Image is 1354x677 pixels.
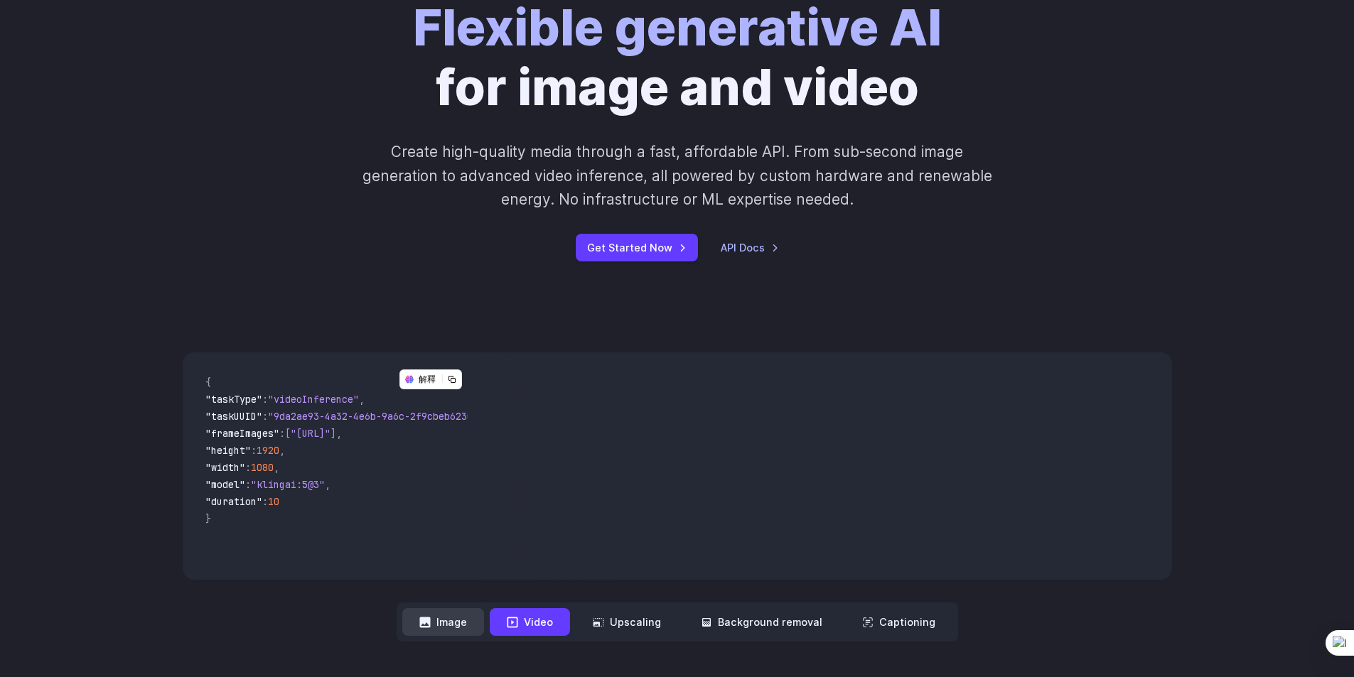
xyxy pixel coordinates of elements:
[684,608,839,636] button: Background removal
[245,478,251,491] span: :
[325,478,331,491] span: ,
[402,608,484,636] button: Image
[257,444,279,457] span: 1920
[490,608,570,636] button: Video
[268,410,484,423] span: "9da2ae93-4a32-4e6b-9a6c-2f9cbeb62301"
[359,393,365,406] span: ,
[360,140,994,211] p: Create high-quality media through a fast, affordable API. From sub-second image generation to adv...
[245,461,251,474] span: :
[262,495,268,508] span: :
[291,427,331,440] span: "[URL]"
[845,608,952,636] button: Captioning
[205,427,279,440] span: "frameImages"
[279,427,285,440] span: :
[336,427,342,440] span: ,
[205,478,245,491] span: "model"
[331,427,336,440] span: ]
[285,427,291,440] span: [
[205,410,262,423] span: "taskUUID"
[205,444,251,457] span: "height"
[205,393,262,406] span: "taskType"
[268,495,279,508] span: 10
[205,376,211,389] span: {
[262,410,268,423] span: :
[262,393,268,406] span: :
[576,234,698,261] a: Get Started Now
[205,512,211,525] span: }
[251,444,257,457] span: :
[268,393,359,406] span: "videoInference"
[721,239,779,256] a: API Docs
[279,444,285,457] span: ,
[205,495,262,508] span: "duration"
[274,461,279,474] span: ,
[576,608,678,636] button: Upscaling
[251,478,325,491] span: "klingai:5@3"
[251,461,274,474] span: 1080
[205,461,245,474] span: "width"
